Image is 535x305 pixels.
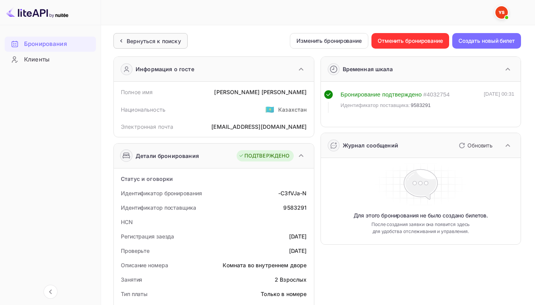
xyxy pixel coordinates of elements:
[341,102,410,108] ya-tr-span: Идентификатор поставщика:
[121,190,202,196] ya-tr-span: Идентификатор бронирования
[275,276,307,283] ya-tr-span: 2 Взрослых
[121,204,196,211] ya-tr-span: Идентификатор поставщика
[121,262,168,268] ya-tr-span: Описание номера
[24,55,49,64] ya-tr-span: Клиенты
[495,6,508,19] img: Служба Поддержки Яндекса
[283,203,307,212] div: 9583291
[341,91,381,98] ya-tr-span: Бронирование
[368,221,474,235] ya-tr-span: После создания заявки она появится здесь для удобства отслеживания и управления.
[278,106,307,113] ya-tr-span: Казахстан
[211,123,307,130] ya-tr-span: [EMAIL_ADDRESS][DOMAIN_NAME]
[452,33,521,49] button: Создать новый билет
[121,175,173,182] ya-tr-span: Статус и оговорки
[343,66,393,72] ya-tr-span: Временная шкала
[290,33,368,49] button: Изменить бронирование
[296,36,362,46] ya-tr-span: Изменить бронирование
[121,233,174,240] ya-tr-span: Регистрация заезда
[354,212,488,219] ya-tr-span: Для этого бронирования не было создано билетов.
[121,106,166,113] ya-tr-span: Национальность
[378,36,443,46] ya-tr-span: Отменить бронирование
[289,232,307,240] div: [DATE]
[261,291,307,297] ya-tr-span: Только в номере
[24,40,67,49] ya-tr-span: Бронирования
[467,142,493,149] ya-tr-span: Обновить
[44,285,58,299] button: Свернуть навигацию
[223,262,307,268] ya-tr-span: Комната во внутреннем дворе
[127,38,181,44] ya-tr-span: Вернуться к поиску
[136,152,199,160] ya-tr-span: Детали бронирования
[244,152,290,160] ya-tr-span: ПОДТВЕРЖДЕНО
[214,89,260,95] ya-tr-span: [PERSON_NAME]
[382,91,422,98] ya-tr-span: подтверждено
[5,52,96,67] div: Клиенты
[121,247,150,254] ya-tr-span: Проверьте
[289,247,307,255] div: [DATE]
[5,37,96,52] div: Бронирования
[371,33,449,49] button: Отменить бронирование
[423,90,450,99] div: # 4032754
[121,276,142,283] ya-tr-span: Занятия
[136,65,194,73] ya-tr-span: Информация о госте
[121,89,153,95] ya-tr-span: Полное имя
[6,6,68,19] img: Логотип LiteAPI
[454,139,496,152] button: Обновить
[278,190,307,196] ya-tr-span: -C3fVJa-N
[411,102,431,108] ya-tr-span: 9583291
[261,89,307,95] ya-tr-span: [PERSON_NAME]
[265,105,274,114] ya-tr-span: 🇰🇿
[5,37,96,51] a: Бронирования
[343,142,398,149] ya-tr-span: Журнал сообщений
[121,291,148,297] ya-tr-span: Тип платы
[121,123,174,130] ya-tr-span: Электронная почта
[484,91,514,97] ya-tr-span: [DATE] 00:31
[458,36,515,46] ya-tr-span: Создать новый билет
[121,219,133,225] ya-tr-span: HCN
[5,52,96,67] a: Клиенты
[265,102,274,116] span: США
